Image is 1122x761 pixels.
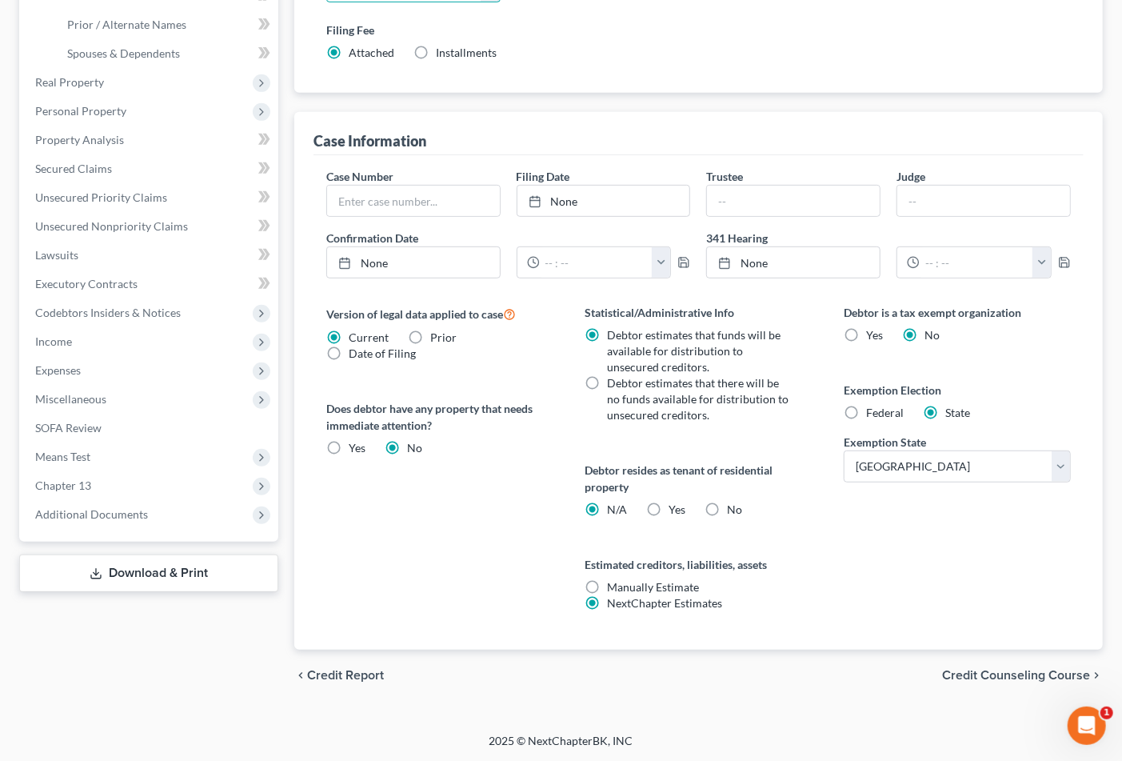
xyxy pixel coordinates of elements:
[844,382,1071,399] label: Exemption Election
[35,334,72,348] span: Income
[294,669,384,682] button: chevron_left Credit Report
[35,450,90,463] span: Means Test
[67,46,180,60] span: Spouses & Dependents
[22,270,278,298] a: Executory Contracts
[607,503,627,516] span: N/A
[35,248,78,262] span: Lawsuits
[924,328,940,342] span: No
[920,247,1032,278] input: -- : --
[22,126,278,154] a: Property Analysis
[517,186,690,216] a: None
[517,168,570,185] label: Filing Date
[326,400,553,434] label: Does debtor have any property that needs immediate attention?
[35,104,126,118] span: Personal Property
[844,304,1071,321] label: Debtor is a tax exempt organization
[540,247,653,278] input: -- : --
[1090,669,1103,682] i: chevron_right
[945,406,970,419] span: State
[607,376,789,422] span: Debtor estimates that there will be no funds available for distribution to unsecured creditors.
[897,186,1070,216] input: --
[35,392,106,406] span: Miscellaneous
[313,131,426,150] div: Case Information
[318,230,699,246] label: Confirmation Date
[430,330,457,344] span: Prior
[35,190,167,204] span: Unsecured Priority Claims
[35,306,181,319] span: Codebtors Insiders & Notices
[607,580,699,594] span: Manually Estimate
[22,414,278,443] a: SOFA Review
[35,479,91,492] span: Chapter 13
[327,186,500,216] input: Enter case number...
[669,503,685,516] span: Yes
[585,462,812,495] label: Debtor resides as tenant of residential property
[35,219,188,233] span: Unsecured Nonpriority Claims
[707,247,880,278] a: None
[54,10,278,39] a: Prior / Alternate Names
[698,230,1079,246] label: 341 Hearing
[35,277,138,290] span: Executory Contracts
[35,363,81,377] span: Expenses
[294,669,307,682] i: chevron_left
[407,441,422,455] span: No
[896,168,925,185] label: Judge
[866,328,883,342] span: Yes
[327,247,500,278] a: None
[326,168,393,185] label: Case Number
[349,441,365,455] span: Yes
[349,330,389,344] span: Current
[54,39,278,68] a: Spouses & Dependents
[349,346,416,360] span: Date of Filing
[35,75,104,89] span: Real Property
[326,22,1071,38] label: Filing Fee
[607,328,781,374] span: Debtor estimates that funds will be available for distribution to unsecured creditors.
[607,596,722,610] span: NextChapter Estimates
[22,154,278,183] a: Secured Claims
[19,555,278,592] a: Download & Print
[844,434,926,451] label: Exemption State
[35,507,148,521] span: Additional Documents
[436,46,497,59] span: Installments
[585,556,812,573] label: Estimated creditors, liabilities, assets
[706,168,743,185] label: Trustee
[307,669,384,682] span: Credit Report
[1100,707,1113,719] span: 1
[585,304,812,321] label: Statistical/Administrative Info
[35,133,124,146] span: Property Analysis
[67,18,186,31] span: Prior / Alternate Names
[727,503,742,516] span: No
[942,669,1090,682] span: Credit Counseling Course
[22,241,278,270] a: Lawsuits
[942,669,1103,682] button: Credit Counseling Course chevron_right
[35,421,102,435] span: SOFA Review
[707,186,880,216] input: --
[326,304,553,323] label: Version of legal data applied to case
[349,46,394,59] span: Attached
[22,212,278,241] a: Unsecured Nonpriority Claims
[866,406,904,419] span: Federal
[35,162,112,175] span: Secured Claims
[22,183,278,212] a: Unsecured Priority Claims
[1068,707,1106,745] iframe: Intercom live chat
